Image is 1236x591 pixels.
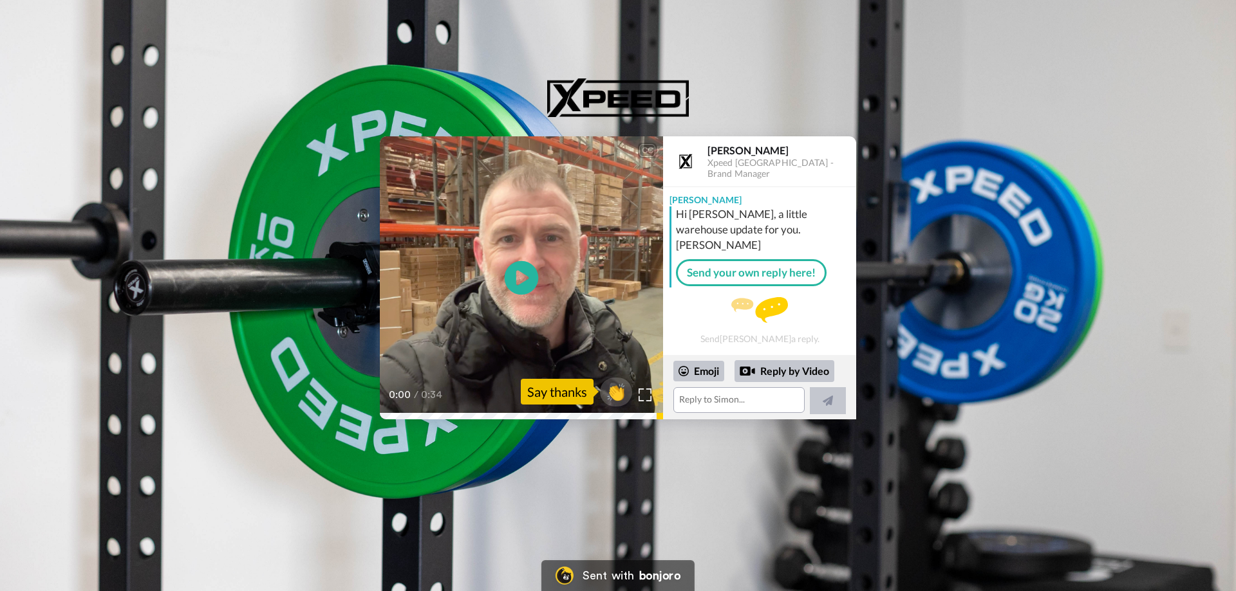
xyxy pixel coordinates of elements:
[663,187,856,206] div: [PERSON_NAME]
[670,146,701,177] img: Profile Image
[600,377,632,406] button: 👏
[639,144,655,157] div: CC
[547,78,689,117] img: Xpeed Australia logo
[639,388,651,401] img: Full screen
[600,381,632,402] span: 👏
[735,360,834,382] div: Reply by Video
[389,387,411,403] span: 0:00
[731,297,788,323] img: message.svg
[707,144,856,156] div: [PERSON_NAME]
[663,293,856,349] div: Send [PERSON_NAME] a reply.
[421,387,444,403] span: 0:34
[414,387,418,403] span: /
[673,361,724,381] div: Emoji
[740,363,755,379] div: Reply by Video
[521,379,594,405] div: Say thanks
[676,206,853,253] div: Hi [PERSON_NAME], a little warehouse update for you. [PERSON_NAME]
[676,259,827,286] a: Send your own reply here!
[707,158,856,179] div: Xpeed [GEOGRAPHIC_DATA] - Brand Manager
